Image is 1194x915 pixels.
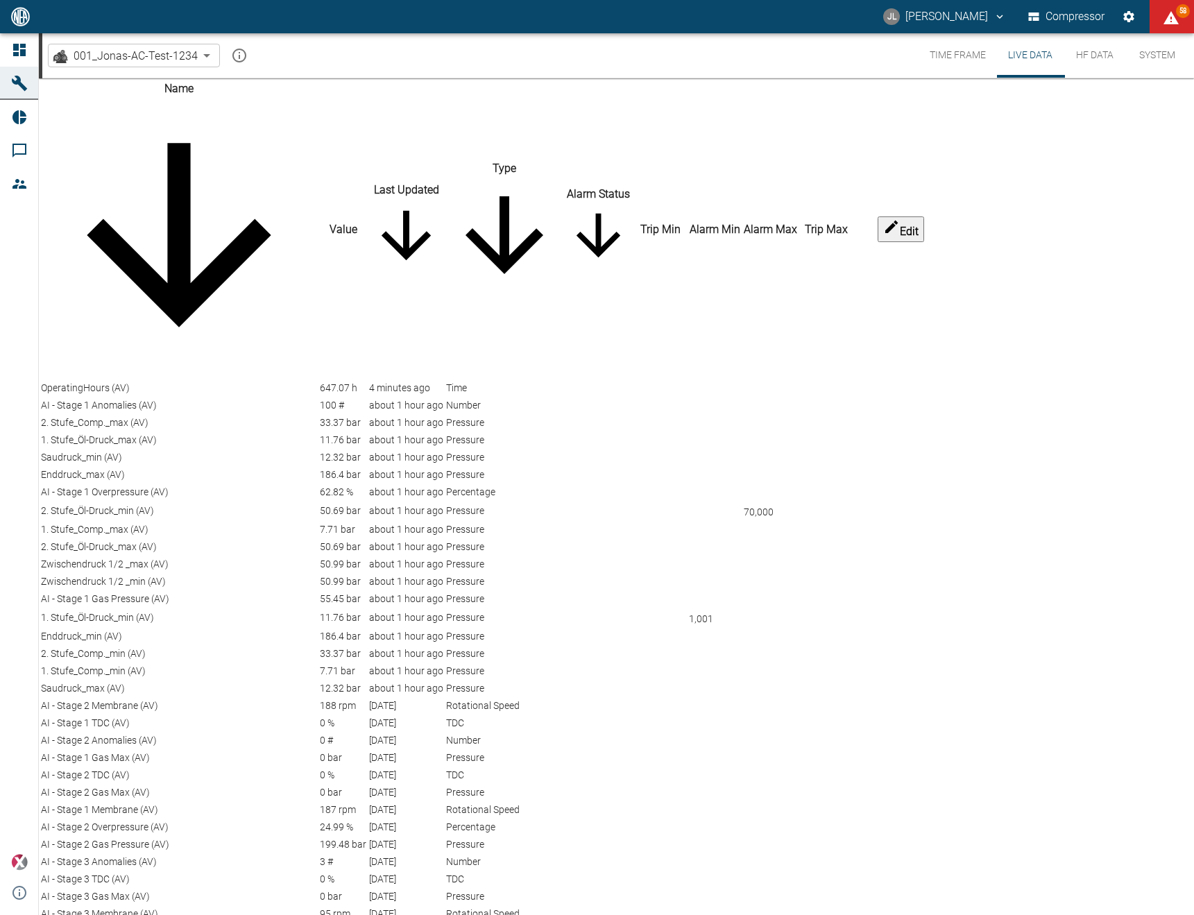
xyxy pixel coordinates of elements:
div: 4/28/2025, 4:07:25 PM [369,733,443,748]
button: Settings [1116,4,1141,29]
td: AI - Stage 3 TDC (AV) [40,871,318,887]
td: Pressure [445,628,563,644]
td: Time [445,380,563,396]
div: 7.71296618950146 bar [320,664,366,678]
div: 0 bar [320,751,366,765]
div: 4/16/2025, 2:54:41 PM [369,855,443,869]
span: 001_Jonas-AC-Test-1234 [74,48,198,64]
td: AI - Stage 2 Gas Max (AV) [40,785,318,801]
td: Enddruck_min (AV) [40,628,318,644]
button: System [1126,33,1188,78]
td: Pressure [445,608,563,627]
td: Pressure [445,663,563,679]
th: Last Updated [368,80,444,379]
td: TDC [445,767,563,783]
div: 70,000 [744,502,797,520]
div: 10/10/2025, 1:58:16 PM [369,629,443,644]
td: AI - Stage 1 Gas Pressure (AV) [40,591,318,607]
span: 58 [1176,4,1190,18]
td: 2. Stufe_Comp._max (AV) [40,415,318,431]
td: AI - Stage 2 TDC (AV) [40,767,318,783]
div: 4/28/2025, 4:07:25 PM [369,699,443,713]
div: 62.8150565001902 % [320,485,366,499]
div: 11.759239062485 bar [320,610,366,625]
div: 10/10/2025, 1:58:16 PM [369,540,443,554]
div: 188 rpm [320,699,366,713]
td: AI - Stage 3 Gas Max (AV) [40,889,318,905]
div: 10/10/2025, 1:58:16 PM [369,485,443,499]
div: 50.6872059639136 bar [320,504,366,518]
td: 2. Stufe_Comp._min (AV) [40,646,318,662]
td: Pressure [445,522,563,538]
td: Saudruck_max (AV) [40,681,318,696]
td: AI - Stage 1 Membrane (AV) [40,802,318,818]
td: 2. Stufe_Öl-Druck_max (AV) [40,539,318,555]
button: Compressor [1025,4,1108,29]
td: Pressure [445,837,563,853]
td: Pressure [445,539,563,555]
div: 0 bar [320,889,366,904]
div: 187 rpm [320,803,366,817]
div: 0 bar [320,785,366,800]
div: 4/16/2025, 2:54:41 PM [369,889,443,904]
td: Saudruck_min (AV) [40,450,318,465]
td: Pressure [445,889,563,905]
td: Pressure [445,574,563,590]
div: 12.3153052991256 bar [320,450,366,465]
td: Pressure [445,646,563,662]
div: 33.3688450096815 bar [320,416,366,430]
div: 100 # [320,398,366,413]
td: AI - Stage 2 Membrane (AV) [40,698,318,714]
a: 001_Jonas-AC-Test-1234 [51,47,198,64]
div: 4/16/2025, 2:54:41 PM [369,872,443,887]
td: 1. Stufe_Öl-Druck_min (AV) [40,608,318,627]
div: 10/10/2025, 1:58:16 PM [369,416,443,430]
td: 2. Stufe_Öl-Druck_min (AV) [40,502,318,520]
td: Pressure [445,502,563,520]
td: TDC [445,871,563,887]
td: Pressure [445,785,563,801]
button: Time Frame [919,33,997,78]
td: Number [445,854,563,870]
div: 186.398567665492 bar [320,629,366,644]
td: Number [445,733,563,749]
button: HF Data [1064,33,1126,78]
th: Value [319,80,367,379]
div: 10/10/2025, 1:58:16 PM [369,398,443,413]
td: Percentage [445,484,563,500]
span: sort-time [369,262,443,275]
td: OperatingHours (AV) [40,380,318,396]
span: sort-type [446,283,563,296]
div: 7.71296618950146 bar [320,522,366,537]
td: TDC [445,715,563,731]
button: mission info [225,42,253,69]
div: 4/28/2025, 4:07:25 PM [369,820,443,835]
td: 1. Stufe_Öl-Druck_max (AV) [40,432,318,448]
th: Name [40,80,318,379]
th: Alarm Status [565,80,632,379]
div: 10/10/2025, 1:58:16 PM [369,610,443,625]
div: 12.3153052991256 bar [320,681,366,696]
div: 647.074939434167 h [320,381,366,395]
div: 0 % [320,768,366,783]
div: 11.759239062485 bar [320,433,366,447]
td: Pressure [445,415,563,431]
td: Number [445,397,563,413]
td: Pressure [445,467,563,483]
div: 0 # [320,733,366,748]
td: AI - Stage 3 Anomalies (AV) [40,854,318,870]
div: 10/10/2025, 1:58:16 PM [369,664,443,678]
td: AI - Stage 2 Overpressure (AV) [40,819,318,835]
div: 10/10/2025, 3:00:57 PM [369,381,443,395]
th: Alarm Max [743,80,798,379]
div: 4/28/2025, 4:07:25 PM [369,837,443,852]
div: 50.9924311762006 bar [320,557,366,572]
div: 186.398567665492 bar [320,468,366,482]
span: sort-name [41,363,317,376]
div: 10/10/2025, 1:58:16 PM [369,433,443,447]
div: 10/10/2025, 1:58:16 PM [369,574,443,589]
div: 3 # [320,855,366,869]
th: Alarm Min [688,80,742,379]
div: 10/10/2025, 1:58:16 PM [369,647,443,661]
div: 50.9924311762006 bar [320,574,366,589]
